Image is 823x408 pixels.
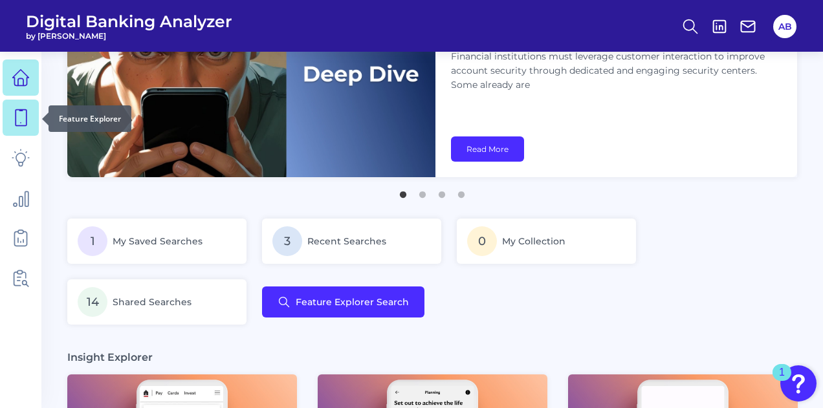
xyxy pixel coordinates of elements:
[67,350,153,364] h3: Insight Explorer
[779,372,785,389] div: 1
[272,226,302,256] span: 3
[416,185,429,198] button: 2
[451,136,524,162] a: Read More
[113,235,203,247] span: My Saved Searches
[780,365,817,402] button: Open Resource Center, 1 new notification
[49,105,131,132] div: Feature Explorer
[26,31,232,41] span: by [PERSON_NAME]
[455,185,468,198] button: 4
[26,12,232,31] span: Digital Banking Analyzer
[262,286,424,317] button: Feature Explorer Search
[467,226,497,256] span: 0
[262,219,441,264] a: 3Recent Searches
[397,185,410,198] button: 1
[773,15,796,38] button: AB
[435,185,448,198] button: 3
[502,235,565,247] span: My Collection
[307,235,386,247] span: Recent Searches
[451,50,774,92] p: Financial institutions must leverage customer interaction to improve account security through ded...
[78,287,107,317] span: 14
[457,219,636,264] a: 0My Collection
[296,297,409,307] span: Feature Explorer Search
[67,219,247,264] a: 1My Saved Searches
[78,226,107,256] span: 1
[67,279,247,325] a: 14Shared Searches
[113,296,192,308] span: Shared Searches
